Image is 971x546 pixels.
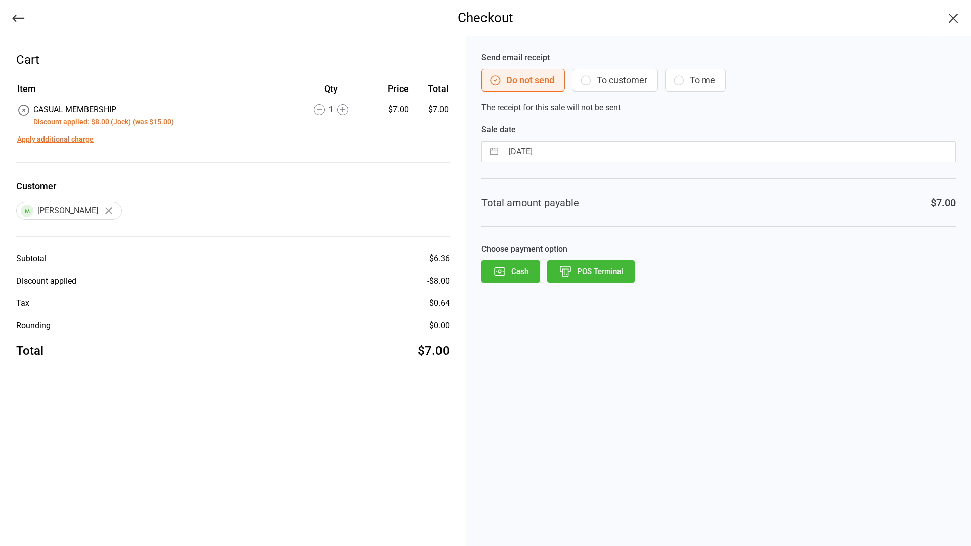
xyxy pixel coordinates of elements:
[16,342,43,360] div: Total
[371,104,409,116] div: $7.00
[665,69,726,92] button: To me
[16,297,29,309] div: Tax
[481,52,956,114] div: The receipt for this sale will not be sent
[292,82,370,103] th: Qty
[16,179,450,193] label: Customer
[371,82,409,96] div: Price
[418,342,450,360] div: $7.00
[429,320,450,332] div: $0.00
[33,117,174,127] button: Discount applied: $8.00 (Jock) (was $15.00)
[481,260,540,283] button: Cash
[429,297,450,309] div: $0.64
[481,195,579,210] div: Total amount payable
[481,124,956,136] label: Sale date
[16,275,76,287] div: Discount applied
[481,69,565,92] button: Do not send
[16,320,51,332] div: Rounding
[427,275,450,287] div: - $8.00
[17,134,94,145] button: Apply additional charge
[16,253,47,265] div: Subtotal
[413,104,448,128] td: $7.00
[429,253,450,265] div: $6.36
[33,105,116,114] span: CASUAL MEMBERSHIP
[16,51,450,69] div: Cart
[572,69,658,92] button: To customer
[547,260,635,283] button: POS Terminal
[481,243,956,255] label: Choose payment option
[481,52,956,64] label: Send email receipt
[931,195,956,210] div: $7.00
[16,202,122,220] div: [PERSON_NAME]
[413,82,448,103] th: Total
[292,104,370,116] div: 1
[17,82,291,103] th: Item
